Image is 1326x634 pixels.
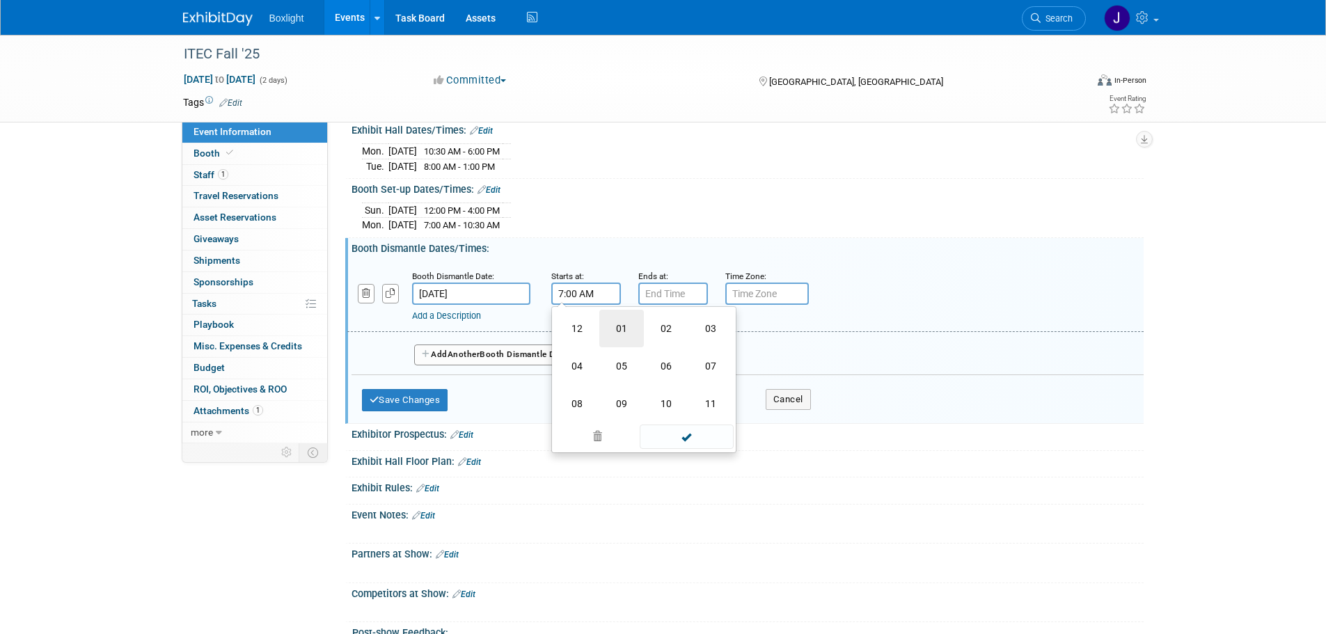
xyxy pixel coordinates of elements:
[424,205,500,216] span: 12:00 PM - 4:00 PM
[688,347,733,385] td: 07
[194,190,278,201] span: Travel Reservations
[179,42,1065,67] div: ITEC Fall '25
[436,550,459,560] a: Edit
[275,443,299,461] td: Personalize Event Tab Strip
[412,310,481,321] a: Add a Description
[1108,95,1146,102] div: Event Rating
[253,405,263,415] span: 1
[213,74,226,85] span: to
[638,428,734,447] a: Done
[688,310,733,347] td: 03
[352,477,1144,496] div: Exhibit Rules:
[688,385,733,422] td: 11
[182,379,327,400] a: ROI, Objectives & ROO
[638,283,708,305] input: End Time
[725,271,766,281] small: Time Zone:
[551,271,584,281] small: Starts at:
[412,511,435,521] a: Edit
[362,143,388,159] td: Mon.
[182,422,327,443] a: more
[194,233,239,244] span: Giveaways
[194,126,271,137] span: Event Information
[1022,6,1086,31] a: Search
[269,13,304,24] span: Boxlight
[182,401,327,422] a: Attachments1
[194,255,240,266] span: Shipments
[388,218,417,232] td: [DATE]
[182,165,327,186] a: Staff1
[424,220,500,230] span: 7:00 AM - 10:30 AM
[644,385,688,422] td: 10
[352,505,1144,523] div: Event Notes:
[599,310,644,347] td: 01
[194,276,253,287] span: Sponsorships
[769,77,943,87] span: [GEOGRAPHIC_DATA], [GEOGRAPHIC_DATA]
[194,405,263,416] span: Attachments
[429,73,512,88] button: Committed
[183,95,242,109] td: Tags
[182,358,327,379] a: Budget
[424,146,500,157] span: 10:30 AM - 6:00 PM
[219,98,242,108] a: Edit
[182,336,327,357] a: Misc. Expenses & Credits
[766,389,811,410] button: Cancel
[725,283,809,305] input: Time Zone
[555,347,599,385] td: 04
[352,179,1144,197] div: Booth Set-up Dates/Times:
[182,229,327,250] a: Giveaways
[182,207,327,228] a: Asset Reservations
[1041,13,1073,24] span: Search
[182,143,327,164] a: Booth
[182,186,327,207] a: Travel Reservations
[182,294,327,315] a: Tasks
[470,126,493,136] a: Edit
[194,169,228,180] span: Staff
[352,424,1144,442] div: Exhibitor Prospectus:
[183,12,253,26] img: ExhibitDay
[194,319,234,330] span: Playbook
[194,340,302,351] span: Misc. Expenses & Credits
[412,271,494,281] small: Booth Dismantle Date:
[191,427,213,438] span: more
[362,389,448,411] button: Save Changes
[183,73,256,86] span: [DATE] [DATE]
[299,443,327,461] td: Toggle Event Tabs
[182,251,327,271] a: Shipments
[450,430,473,440] a: Edit
[1104,5,1130,31] img: Jean Knight
[194,383,287,395] span: ROI, Objectives & ROO
[194,212,276,223] span: Asset Reservations
[388,159,417,173] td: [DATE]
[182,122,327,143] a: Event Information
[362,218,388,232] td: Mon.
[555,427,641,447] a: Clear selection
[452,589,475,599] a: Edit
[416,484,439,493] a: Edit
[414,344,576,365] button: AddAnotherBooth Dismantle Date
[1004,72,1147,93] div: Event Format
[644,310,688,347] td: 02
[226,149,233,157] i: Booth reservation complete
[458,457,481,467] a: Edit
[182,272,327,293] a: Sponsorships
[551,283,621,305] input: Start Time
[362,203,388,218] td: Sun.
[388,143,417,159] td: [DATE]
[448,349,480,359] span: Another
[638,271,668,281] small: Ends at:
[192,298,216,309] span: Tasks
[424,161,495,172] span: 8:00 AM - 1:00 PM
[352,120,1144,138] div: Exhibit Hall Dates/Times:
[599,347,644,385] td: 05
[218,169,228,180] span: 1
[352,544,1144,562] div: Partners at Show:
[352,451,1144,469] div: Exhibit Hall Floor Plan:
[412,283,530,305] input: Date
[362,159,388,173] td: Tue.
[258,76,287,85] span: (2 days)
[1114,75,1146,86] div: In-Person
[555,310,599,347] td: 12
[194,148,236,159] span: Booth
[352,238,1144,255] div: Booth Dismantle Dates/Times:
[194,362,225,373] span: Budget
